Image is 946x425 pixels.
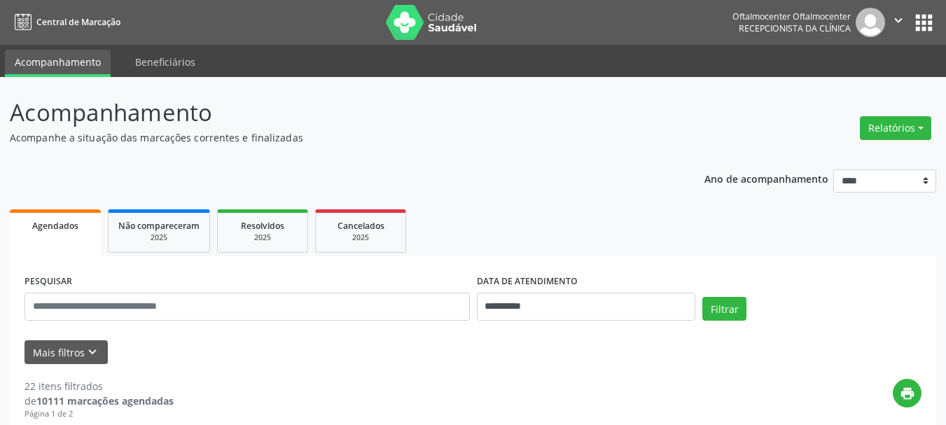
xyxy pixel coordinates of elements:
button: Filtrar [702,297,746,321]
p: Acompanhamento [10,95,658,130]
span: Não compareceram [118,220,200,232]
span: Resolvidos [241,220,284,232]
i: print [900,386,915,401]
div: Oftalmocenter Oftalmocenter [732,11,851,22]
a: Beneficiários [125,50,205,74]
i: keyboard_arrow_down [85,344,100,360]
label: PESQUISAR [25,271,72,293]
strong: 10111 marcações agendadas [36,394,174,407]
img: img [856,8,885,37]
button: print [893,379,921,407]
button: apps [912,11,936,35]
a: Acompanhamento [5,50,111,77]
button: Relatórios [860,116,931,140]
div: 2025 [118,232,200,243]
span: Cancelados [338,220,384,232]
button:  [885,8,912,37]
div: 2025 [228,232,298,243]
label: DATA DE ATENDIMENTO [477,271,578,293]
div: de [25,393,174,408]
button: Mais filtroskeyboard_arrow_down [25,340,108,365]
span: Central de Marcação [36,16,120,28]
div: 2025 [326,232,396,243]
i:  [891,13,906,28]
p: Acompanhe a situação das marcações correntes e finalizadas [10,130,658,145]
div: Página 1 de 2 [25,408,174,420]
div: 22 itens filtrados [25,379,174,393]
span: Agendados [32,220,78,232]
p: Ano de acompanhamento [704,169,828,187]
a: Central de Marcação [10,11,120,34]
span: Recepcionista da clínica [739,22,851,34]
